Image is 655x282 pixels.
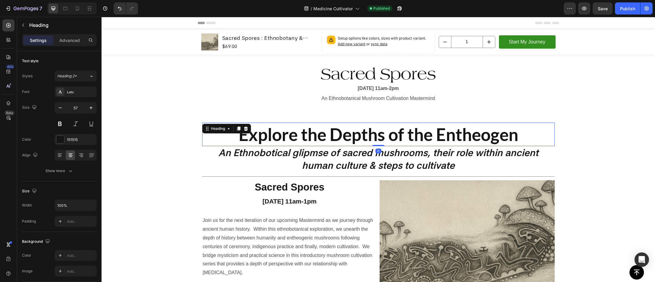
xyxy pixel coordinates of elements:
div: Add... [67,219,95,224]
div: Show more [45,168,74,174]
p: Advanced [59,37,80,43]
span: sync data [269,25,286,29]
div: Color [22,253,31,258]
span: Heading 2* [57,73,77,79]
div: Size [22,187,38,195]
div: Size [22,104,38,112]
div: Open Intercom Messenger [635,252,649,267]
div: Undo/Redo [114,2,138,14]
p: Join us for the next iteration of our upcoming Mastermind as we journey through ancient human his... [101,199,275,260]
div: Image [22,268,33,274]
div: Color [22,137,31,142]
strong: [DATE] 11am-2pm [256,69,297,74]
div: Rich Text Editor. Editing area: main [101,129,453,155]
p: An Ethnobotical glipmse of sacred mushrooms, their role within ancient human culture & steps to c... [101,130,453,155]
input: Auto [55,200,96,211]
div: Beta [5,111,14,115]
span: Save [598,6,608,11]
iframe: Design area [102,17,655,282]
div: Heading [108,109,125,114]
strong: [DATE] 11am-1pm [161,181,215,188]
p: Setup options like colors, sizes with product variant. [236,19,328,30]
p: An Ethnobotanical Mushroom Cultivation Mastermind [1,77,553,86]
div: Width [22,203,32,208]
div: Align [22,151,39,159]
button: Start My Journey [397,18,454,32]
button: increment [381,19,393,31]
p: Sacred Spores [101,164,275,177]
button: decrement [337,19,349,31]
p: Settings [30,37,47,43]
div: Background [22,238,51,246]
button: Save [593,2,613,14]
div: 450 [6,64,14,69]
div: Publish [620,5,635,12]
span: / [311,5,312,12]
div: Text style [22,58,39,64]
div: $69.00 [120,26,217,34]
button: Show more [22,165,97,176]
input: quantity [349,19,381,31]
div: Font [22,89,30,95]
button: Publish [615,2,640,14]
span: Published [373,6,390,11]
div: Styles [22,73,33,79]
span: or [264,25,286,29]
button: Heading 2* [55,71,97,82]
p: Start My Journey [407,21,444,30]
button: 7 [2,2,45,14]
div: Rich Text Editor. Editing area: main [407,21,444,30]
span: Add new variant [236,25,264,29]
div: Lato [67,89,95,95]
div: 151515 [67,137,95,143]
div: 0 [274,132,280,136]
div: Add... [67,253,95,258]
h2: Rich Text Editor. Editing area: main [101,106,453,129]
div: Padding [22,219,36,224]
p: Explore the Depths of the Entheogen [101,106,453,129]
p: 7 [39,5,42,12]
p: Heading [29,21,94,29]
span: Medicine Cultivator [313,5,353,12]
h2: Sacred Spores [96,47,458,67]
div: Add... [67,269,95,274]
